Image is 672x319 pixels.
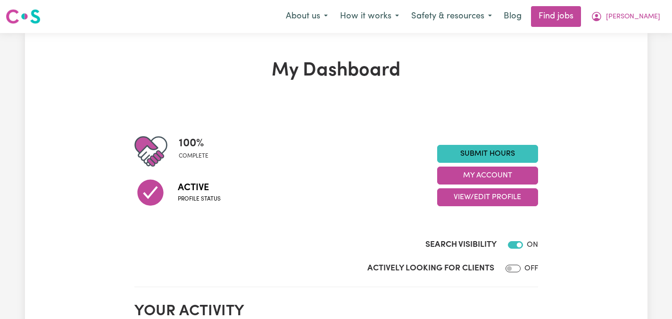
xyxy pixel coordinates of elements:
span: 100 % [179,135,208,152]
button: Safety & resources [405,7,498,26]
button: How it works [334,7,405,26]
span: ON [527,241,538,249]
a: Blog [498,6,527,27]
a: Submit Hours [437,145,538,163]
h1: My Dashboard [134,59,538,82]
label: Actively Looking for Clients [367,262,494,275]
span: Active [178,181,221,195]
button: About us [280,7,334,26]
span: complete [179,152,208,160]
span: OFF [524,265,538,272]
button: My Account [437,167,538,185]
button: My Account [585,7,666,26]
div: Profile completeness: 100% [179,135,216,168]
label: Search Visibility [425,239,497,251]
a: Careseekers logo [6,6,41,27]
span: Profile status [178,195,221,203]
span: [PERSON_NAME] [606,12,660,22]
button: View/Edit Profile [437,188,538,206]
img: Careseekers logo [6,8,41,25]
a: Find jobs [531,6,581,27]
